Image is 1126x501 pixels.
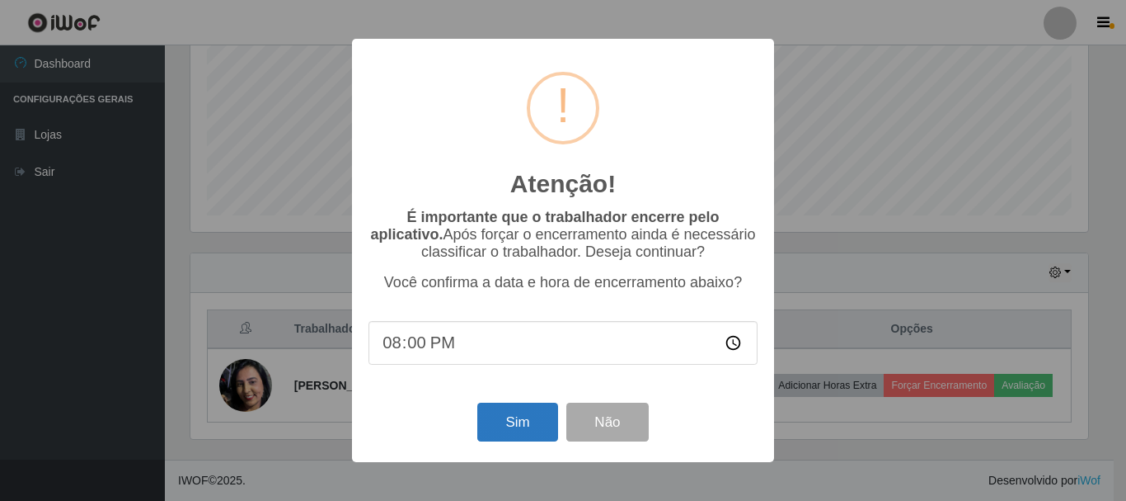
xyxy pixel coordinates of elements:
[566,403,648,442] button: Não
[368,209,758,261] p: Após forçar o encerramento ainda é necessário classificar o trabalhador. Deseja continuar?
[370,209,719,243] b: É importante que o trabalhador encerre pelo aplicativo.
[510,169,616,199] h2: Atenção!
[368,274,758,291] p: Você confirma a data e hora de encerramento abaixo?
[477,403,557,442] button: Sim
